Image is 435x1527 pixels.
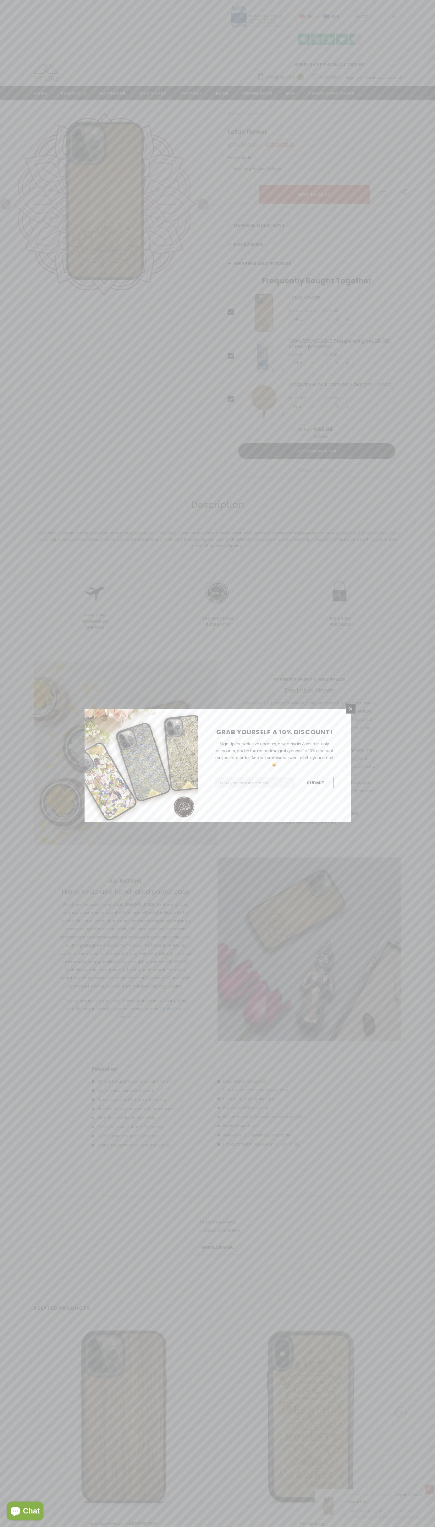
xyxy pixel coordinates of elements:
[216,728,333,736] span: GRAB YOURSELF A 10% DISCOUNT!
[215,741,333,767] span: Sign Up for exclusive updates, new arrivals & insider-only discounts, and in the meantime grab yo...
[215,777,295,788] input: Email Address
[298,777,334,788] input: Submit
[346,704,355,714] a: Close
[5,1502,45,1522] inbox-online-store-chat: Shopify online store chat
